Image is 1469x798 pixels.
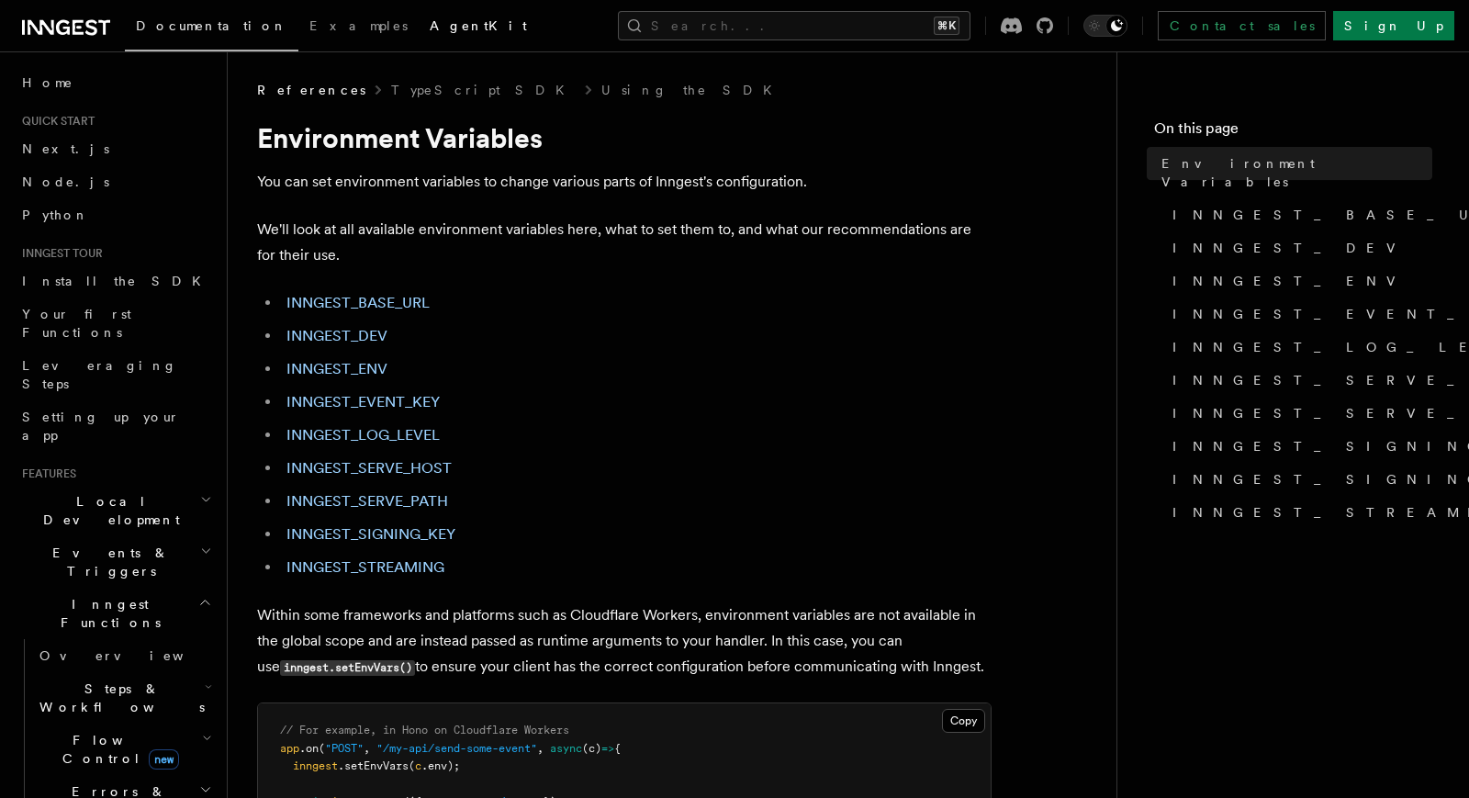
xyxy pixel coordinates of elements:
a: Contact sales [1158,11,1326,40]
a: INNGEST_EVENT_KEY [1165,298,1432,331]
span: ( [409,759,415,772]
span: , [364,742,370,755]
a: INNGEST_SERVE_PATH [1165,397,1432,430]
span: Steps & Workflows [32,680,205,716]
span: Documentation [136,18,287,33]
h1: Environment Variables [257,121,992,154]
span: async [550,742,582,755]
span: Overview [39,648,229,663]
button: Toggle dark mode [1083,15,1127,37]
button: Flow Controlnew [32,724,216,775]
a: Environment Variables [1154,147,1432,198]
a: INNGEST_SIGNING_KEY_FALLBACK [1165,463,1432,496]
button: Copy [942,709,985,733]
a: Examples [298,6,419,50]
span: Node.js [22,174,109,189]
a: INNGEST_ENV [286,360,387,377]
button: Events & Triggers [15,536,216,588]
a: INNGEST_SERVE_PATH [286,492,448,510]
button: Steps & Workflows [32,672,216,724]
a: INNGEST_SERVE_HOST [286,459,452,477]
span: .setEnvVars [338,759,409,772]
a: INNGEST_SIGNING_KEY [1165,430,1432,463]
span: Home [22,73,73,92]
a: Documentation [125,6,298,51]
span: Examples [309,18,408,33]
p: Within some frameworks and platforms such as Cloudflare Workers, environment variables are not av... [257,602,992,680]
a: INNGEST_BASE_URL [1165,198,1432,231]
span: new [149,749,179,770]
a: Install the SDK [15,264,216,298]
span: Events & Triggers [15,544,200,580]
span: app [280,742,299,755]
a: INNGEST_EVENT_KEY [286,393,440,410]
a: TypeScript SDK [391,81,576,99]
span: Your first Functions [22,307,131,340]
span: inngest [293,759,338,772]
a: INNGEST_DEV [286,327,387,344]
a: Home [15,66,216,99]
a: INNGEST_SERVE_HOST [1165,364,1432,397]
a: Sign Up [1333,11,1454,40]
span: Flow Control [32,731,202,768]
span: => [601,742,614,755]
a: INNGEST_STREAMING [1165,496,1432,529]
a: INNGEST_LOG_LEVEL [1165,331,1432,364]
code: inngest.setEnvVars() [280,660,415,676]
a: INNGEST_SIGNING_KEY [286,525,455,543]
a: AgentKit [419,6,538,50]
span: AgentKit [430,18,527,33]
span: Install the SDK [22,274,212,288]
span: (c) [582,742,601,755]
a: Next.js [15,132,216,165]
button: Search...⌘K [618,11,970,40]
span: Environment Variables [1161,154,1432,191]
a: Overview [32,639,216,672]
a: Python [15,198,216,231]
span: Setting up your app [22,410,180,443]
span: Local Development [15,492,200,529]
a: INNGEST_STREAMING [286,558,444,576]
span: { [614,742,621,755]
span: Features [15,466,76,481]
span: .on [299,742,319,755]
a: INNGEST_BASE_URL [286,294,430,311]
button: Inngest Functions [15,588,216,639]
span: , [537,742,544,755]
span: INNGEST_DEV [1172,239,1407,257]
kbd: ⌘K [934,17,959,35]
span: ( [319,742,325,755]
button: Local Development [15,485,216,536]
span: Inngest Functions [15,595,198,632]
a: Leveraging Steps [15,349,216,400]
a: INNGEST_ENV [1165,264,1432,298]
span: INNGEST_ENV [1172,272,1407,290]
a: Using the SDK [601,81,783,99]
h4: On this page [1154,118,1432,147]
span: Quick start [15,114,95,129]
span: Next.js [22,141,109,156]
span: Inngest tour [15,246,103,261]
span: "/my-api/send-some-event" [376,742,537,755]
span: Leveraging Steps [22,358,177,391]
a: INNGEST_LOG_LEVEL [286,426,440,444]
p: We'll look at all available environment variables here, what to set them to, and what our recomme... [257,217,992,268]
span: // For example, in Hono on Cloudflare Workers [280,724,569,736]
a: Node.js [15,165,216,198]
a: INNGEST_DEV [1165,231,1432,264]
span: Python [22,208,89,222]
p: You can set environment variables to change various parts of Inngest's configuration. [257,169,992,195]
a: Setting up your app [15,400,216,452]
span: .env); [421,759,460,772]
span: References [257,81,365,99]
a: Your first Functions [15,298,216,349]
span: "POST" [325,742,364,755]
span: c [415,759,421,772]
